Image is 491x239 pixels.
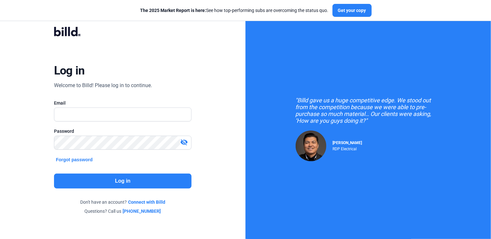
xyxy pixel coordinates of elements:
div: Password [54,128,192,134]
a: [PHONE_NUMBER] [123,208,161,214]
a: Connect with Billd [128,199,165,205]
div: Log in [54,63,85,78]
div: "Billd gave us a huge competitive edge. We stood out from the competition because we were able to... [296,97,441,124]
div: See how top-performing subs are overcoming the status quo. [140,7,329,14]
mat-icon: visibility_off [180,138,188,146]
button: Forgot password [54,156,95,163]
button: Log in [54,174,192,188]
div: Welcome to Billd! Please log in to continue. [54,82,152,89]
div: Questions? Call us [54,208,192,214]
button: Get your copy [333,4,372,17]
div: Email [54,100,192,106]
span: [PERSON_NAME] [333,141,362,145]
span: The 2025 Market Report is here: [140,8,206,13]
div: Don't have an account? [54,199,192,205]
div: RDP Electrical [333,145,362,151]
img: Raul Pacheco [296,131,326,161]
